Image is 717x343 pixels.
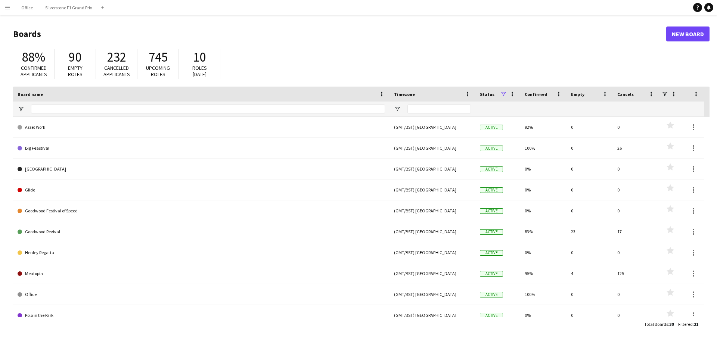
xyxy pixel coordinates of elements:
[394,106,401,112] button: Open Filter Menu
[520,180,567,200] div: 0%
[644,321,668,327] span: Total Boards
[18,263,385,284] a: Meatopia
[567,138,613,158] div: 0
[389,117,475,137] div: (GMT/BST) [GEOGRAPHIC_DATA]
[480,250,503,256] span: Active
[617,91,634,97] span: Cancels
[18,221,385,242] a: Goodwood Revival
[39,0,98,15] button: Silverstone F1 Grand Prix
[613,242,659,263] div: 0
[613,305,659,325] div: 0
[31,105,385,113] input: Board name Filter Input
[694,321,698,327] span: 21
[613,284,659,305] div: 0
[68,65,83,78] span: Empty roles
[18,305,385,326] a: Polo in the Park
[567,284,613,305] div: 0
[669,321,674,327] span: 30
[525,91,547,97] span: Confirmed
[480,91,494,97] span: Status
[520,242,567,263] div: 0%
[15,0,39,15] button: Office
[520,138,567,158] div: 100%
[389,221,475,242] div: (GMT/BST) [GEOGRAPHIC_DATA]
[389,242,475,263] div: (GMT/BST) [GEOGRAPHIC_DATA]
[567,159,613,179] div: 0
[567,117,613,137] div: 0
[678,317,698,331] div: :
[389,263,475,284] div: (GMT/BST) [GEOGRAPHIC_DATA]
[644,317,674,331] div: :
[18,106,24,112] button: Open Filter Menu
[18,180,385,200] a: Glide
[613,200,659,221] div: 0
[567,221,613,242] div: 23
[567,305,613,325] div: 0
[613,263,659,284] div: 125
[18,91,43,97] span: Board name
[69,49,81,65] span: 90
[389,284,475,305] div: (GMT/BST) [GEOGRAPHIC_DATA]
[394,91,415,97] span: Timezone
[613,138,659,158] div: 26
[567,180,613,200] div: 0
[480,208,503,214] span: Active
[520,263,567,284] div: 95%
[21,65,47,78] span: Confirmed applicants
[389,305,475,325] div: (GMT/BST) [GEOGRAPHIC_DATA]
[149,49,168,65] span: 745
[678,321,693,327] span: Filtered
[480,187,503,193] span: Active
[389,138,475,158] div: (GMT/BST) [GEOGRAPHIC_DATA]
[613,159,659,179] div: 0
[407,105,471,113] input: Timezone Filter Input
[18,138,385,159] a: Big Feastival
[567,263,613,284] div: 4
[480,146,503,151] span: Active
[520,200,567,221] div: 0%
[480,125,503,130] span: Active
[18,284,385,305] a: Office
[146,65,170,78] span: Upcoming roles
[520,117,567,137] div: 92%
[520,159,567,179] div: 0%
[18,200,385,221] a: Goodwood Festival of Speed
[480,166,503,172] span: Active
[389,200,475,221] div: (GMT/BST) [GEOGRAPHIC_DATA]
[480,292,503,297] span: Active
[18,117,385,138] a: Asset Work
[18,242,385,263] a: Henley Regatta
[22,49,45,65] span: 88%
[571,91,584,97] span: Empty
[107,49,126,65] span: 232
[480,271,503,277] span: Active
[567,200,613,221] div: 0
[613,117,659,137] div: 0
[480,313,503,318] span: Active
[193,49,206,65] span: 10
[103,65,130,78] span: Cancelled applicants
[389,180,475,200] div: (GMT/BST) [GEOGRAPHIC_DATA]
[389,159,475,179] div: (GMT/BST) [GEOGRAPHIC_DATA]
[520,221,567,242] div: 83%
[192,65,207,78] span: Roles [DATE]
[666,26,710,41] a: New Board
[520,284,567,305] div: 100%
[18,159,385,180] a: [GEOGRAPHIC_DATA]
[613,221,659,242] div: 17
[480,229,503,235] span: Active
[613,180,659,200] div: 0
[13,28,666,40] h1: Boards
[520,305,567,325] div: 0%
[567,242,613,263] div: 0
